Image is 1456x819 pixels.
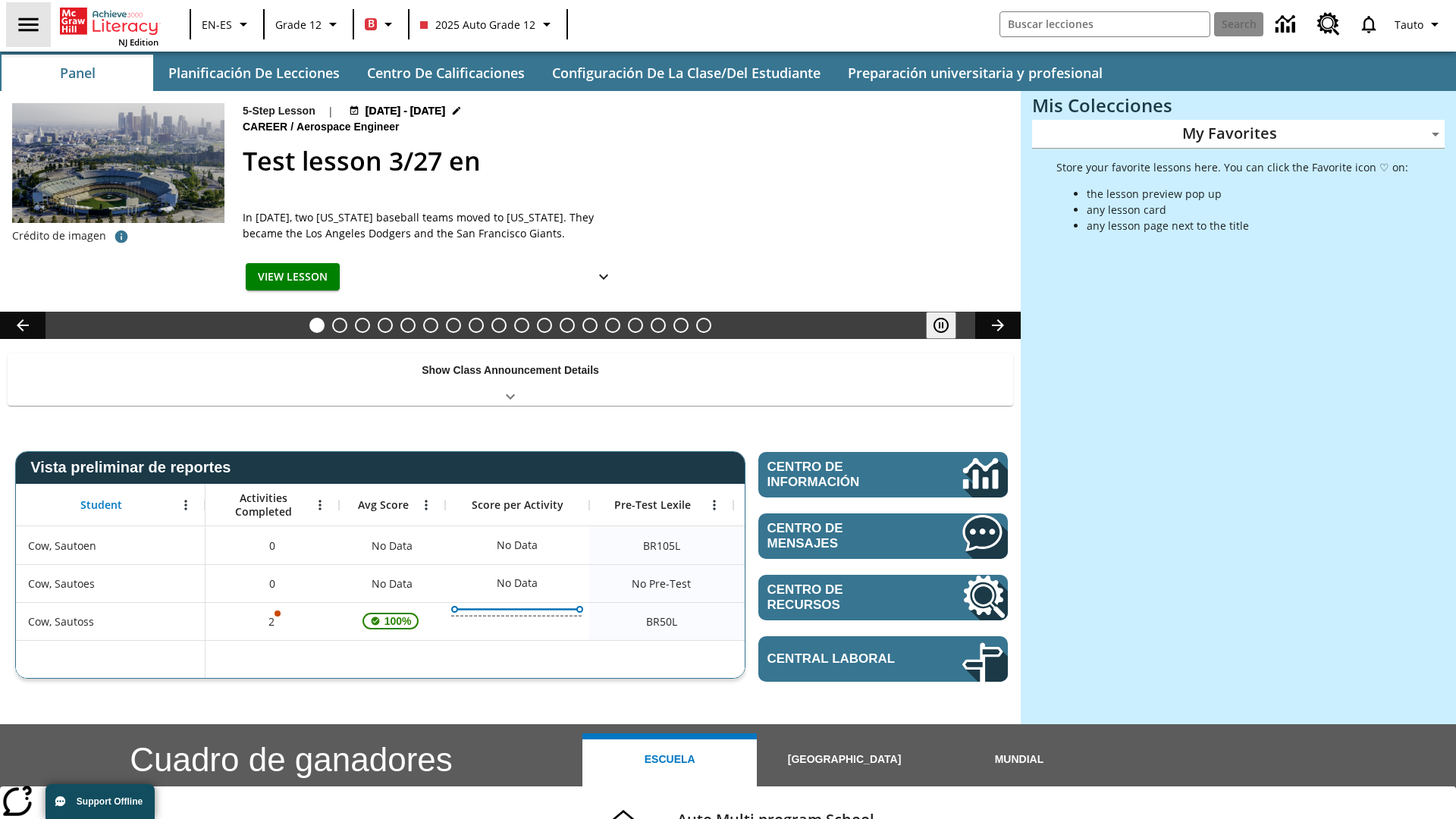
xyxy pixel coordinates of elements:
[1087,186,1408,202] li: the lesson preview pop up
[174,494,197,516] button: Abrir menú
[366,103,445,119] span: [DATE] - [DATE]
[378,318,393,333] button: Slide 4 Animal Partners
[12,228,106,243] p: Crédito de imagen
[588,263,619,291] button: Ver más
[1087,218,1408,234] li: any lesson page next to the title
[1266,4,1308,45] a: Centro de información
[414,11,562,38] button: Class: 2025 Auto Grade 12, Selecciona una clase
[1032,95,1445,116] h3: Mis Colecciones
[1308,4,1349,45] a: Centro de recursos, Se abrirá en una pestaña nueva.
[368,14,375,33] span: B
[489,530,545,560] div: No Data, Cow, Sautoen
[1349,5,1389,44] a: Notificaciones
[213,491,313,519] span: Activities Completed
[8,353,1013,406] div: Show Class Announcement Details
[309,318,325,333] button: Slide 1 Test lesson 3/27 en
[297,119,402,136] span: Aerospace Engineer
[836,55,1115,91] button: Preparación universitaria y profesional
[2,55,153,91] button: Panel
[1395,17,1423,33] span: Tauto
[243,142,1003,180] h2: Test lesson 3/27 en
[415,494,438,516] button: Abrir menú
[514,318,529,333] button: Slide 10 Fashion Forward in Ancient Rome
[246,263,340,291] button: View Lesson
[309,494,331,516] button: Abrir menú
[643,538,680,554] span: Beginning reader 105 Lexile, Cow, Sautoen
[733,564,877,602] div: No Data, Cow, Sautoes
[358,498,409,512] span: Avg Score
[758,513,1008,559] a: Centro de mensajes
[926,312,971,339] div: Pausar
[1032,120,1445,149] div: My Favorites
[28,576,95,591] span: Cow, Sautoes
[243,103,315,119] p: 5-Step Lesson
[206,602,339,640] div: 2, Es posible que sea inválido el puntaje de una o más actividades., Cow, Sautoss
[106,223,136,250] button: Image credit: David Sucsy/E+/Getty Images
[269,11,348,38] button: Grado: Grade 12, Elige un grado
[269,576,275,591] span: 0
[364,530,420,561] span: No Data
[118,36,158,48] span: NJ Edition
[446,318,461,333] button: Slide 7 The Last Homesteaders
[422,362,599,378] p: Show Class Announcement Details
[156,55,352,91] button: Planificación de lecciones
[489,568,545,598] div: No Data, Cow, Sautoes
[45,784,155,819] button: Support Offline
[733,526,877,564] div: Beginning reader 105 Lexile, ER, Según la medida de lectura Lexile, el estudiante es un Lector Em...
[339,526,445,564] div: No Data, Cow, Sautoen
[77,796,143,807] span: Support Offline
[30,459,238,476] span: Vista preliminar de reportes
[758,452,1008,497] a: Centro de información
[696,318,711,333] button: Slide 18 El equilibrio de la Constitución
[758,575,1008,620] a: Centro de recursos, Se abrirá en una pestaña nueva.
[6,2,51,47] button: Abrir el menú lateral
[582,318,598,333] button: Slide 13 Pre-release lesson
[469,318,484,333] button: Slide 8 Solar Power to the People
[605,318,620,333] button: Slide 14 Career Lesson
[364,568,420,599] span: No Data
[339,564,445,602] div: No Data, Cow, Sautoes
[28,538,96,554] span: Cow, Sautoen
[332,318,347,333] button: Slide 2 Llevar el cine a la dimensión X
[60,5,158,48] div: Portada
[767,651,917,667] span: Central laboral
[582,733,757,786] button: Escuela
[651,318,666,333] button: Slide 16 ¡Hurra por el Día de la Constitución!
[423,318,438,333] button: Slide 6 ¡Fuera! ¡Es privado!
[975,312,1021,339] button: Carrusel de lecciones, seguir
[80,498,122,512] span: Student
[12,103,224,223] img: Dodgers stadium.
[472,498,563,512] span: Score per Activity
[758,636,1008,682] a: Central laboral
[614,498,691,512] span: Pre-Test Lexile
[767,582,917,613] span: Centro de recursos
[28,613,94,629] span: Cow, Sautoss
[243,119,290,136] span: Career
[757,733,931,786] button: [GEOGRAPHIC_DATA]
[932,733,1106,786] button: Mundial
[355,318,370,333] button: Slide 3 Día del Trabajo
[378,607,418,635] span: 100%
[206,526,339,564] div: 0, Cow, Sautoen
[339,602,445,640] div: , 100%, La puntuación media de 100% correspondiente al primer intento de este estudiante de respo...
[355,55,537,91] button: Centro de calificaciones
[269,538,275,554] span: 0
[632,576,691,591] span: No Pre-Test, Cow, Sautoes
[733,602,877,640] div: Beginning reader 50 Lexile, ER, Según la medida de lectura Lexile, el estudiante es un Lector Eme...
[206,564,339,602] div: 0, Cow, Sautoes
[1000,12,1210,36] input: search field
[275,17,322,33] span: Grade 12
[243,209,622,241] span: In 1958, two New York baseball teams moved to California. They became the Los Angeles Dodgers and...
[359,11,403,38] button: Boost El color de la clase es rojo. Cambiar el color de la clase.
[346,103,466,119] button: Aug 24 - Aug 24 Elegir fechas
[243,209,622,241] div: In [DATE], two [US_STATE] baseball teams moved to [US_STATE]. They became the Los Angeles Dodgers...
[646,613,677,629] span: Beginning reader 50 Lexile, Cow, Sautoss
[1087,202,1408,218] li: any lesson card
[491,318,507,333] button: Slide 9 Attack of the Terrifying Tomatoes
[628,318,643,333] button: Slide 15 Between Two Worlds
[673,318,689,333] button: Slide 17 Point of View
[540,55,833,91] button: Configuración de la clase/del estudiante
[290,121,293,133] span: /
[560,318,575,333] button: Slide 12 Mixed Practice: Citing Evidence
[60,6,158,36] a: Portada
